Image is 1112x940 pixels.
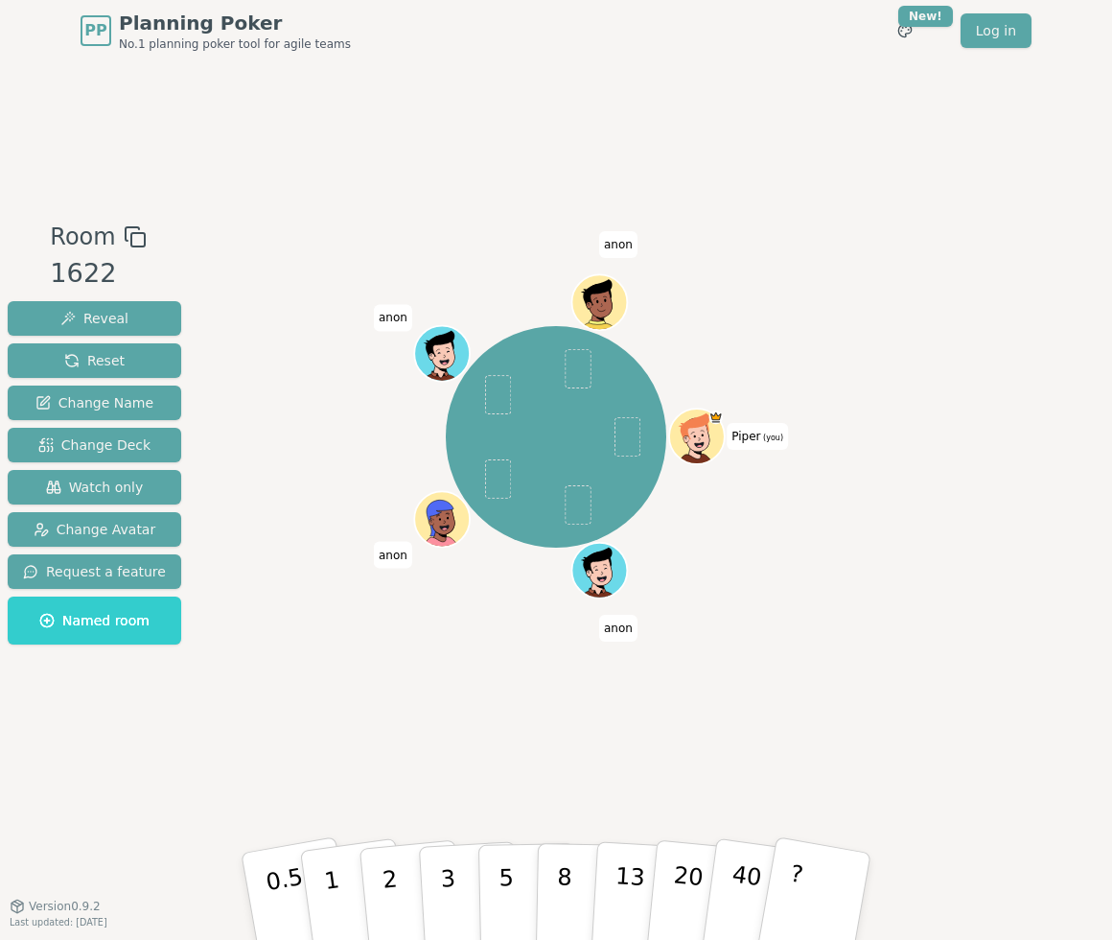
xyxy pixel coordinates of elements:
span: Version 0.9.2 [29,899,101,914]
button: Reveal [8,301,181,336]
span: Last updated: [DATE] [10,917,107,928]
button: Named room [8,597,181,645]
span: Planning Poker [119,10,351,36]
span: No.1 planning poker tool for agile teams [119,36,351,52]
a: PPPlanning PokerNo.1 planning poker tool for agile teams [81,10,351,52]
button: Click to change your avatar [671,411,723,462]
span: Reset [64,351,125,370]
span: Reveal [60,309,128,328]
span: Request a feature [23,562,166,581]
div: 1622 [50,254,146,294]
span: Click to change your name [374,542,412,569]
span: Click to change your name [599,231,637,258]
button: Change Name [8,386,181,420]
span: Change Name [35,393,153,412]
span: Click to change your name [374,305,412,332]
button: Change Avatar [8,512,181,547]
button: Request a feature [8,554,181,589]
a: Log in [961,13,1031,48]
span: (you) [761,434,784,442]
button: New! [888,13,922,48]
span: Room [50,220,115,254]
span: Watch only [46,478,144,497]
button: Change Deck [8,428,181,462]
span: Change Avatar [34,520,156,539]
button: Watch only [8,470,181,505]
button: Reset [8,343,181,378]
span: PP [84,19,106,42]
div: New! [898,6,953,27]
span: Named room [39,611,150,630]
span: Change Deck [38,435,151,455]
span: Piper is the host [709,411,723,424]
button: Version0.9.2 [10,899,101,914]
span: Click to change your name [727,423,788,450]
span: Click to change your name [599,615,637,642]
